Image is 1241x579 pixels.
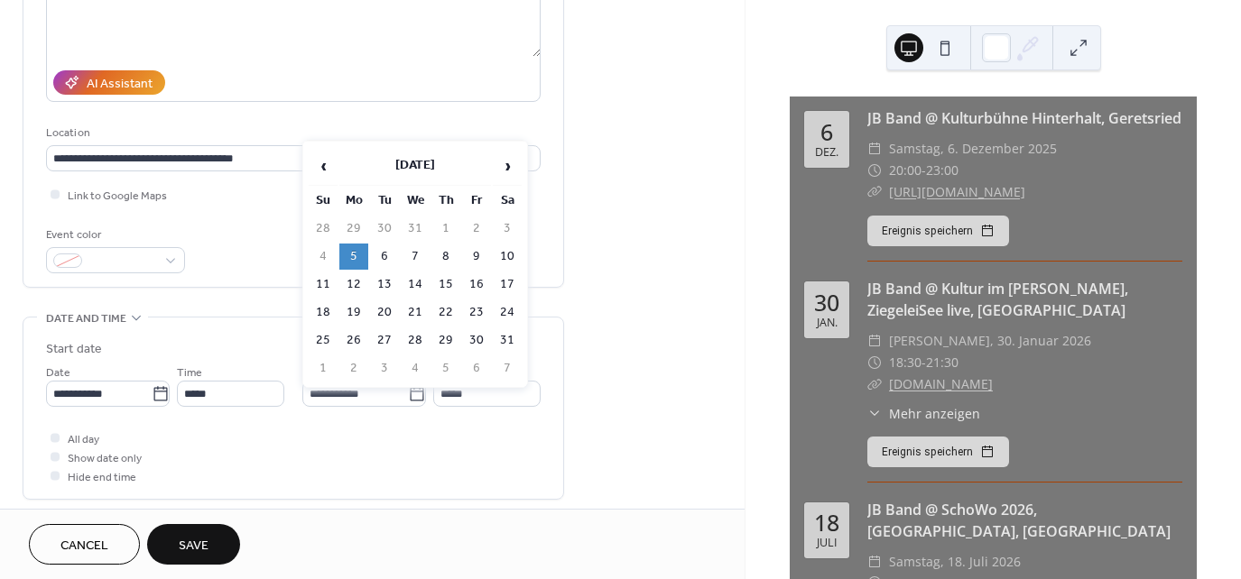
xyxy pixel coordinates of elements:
div: Dez. [815,147,838,159]
td: 21 [401,299,430,326]
span: ‹ [310,148,337,184]
button: AI Assistant [53,70,165,95]
span: 23:00 [926,160,959,181]
div: ​ [867,352,882,373]
div: Jan. [817,317,838,329]
td: 20 [370,299,399,326]
td: 7 [401,244,430,270]
td: 17 [493,271,522,298]
span: Date and time [46,309,126,328]
div: ​ [867,160,882,181]
button: ​Mehr anzeigen [867,404,980,423]
span: Mehr anzeigen [889,404,980,423]
span: - [921,160,926,181]
td: 28 [309,216,338,242]
td: 5 [339,244,368,270]
span: 18:30 [889,352,921,373]
td: 7 [493,355,522,381]
span: Date [46,363,70,382]
td: 8 [431,244,460,270]
td: 4 [309,244,338,270]
span: Time [177,363,202,382]
a: JB Band @ Kultur im [PERSON_NAME], ZiegeleiSee live, [GEOGRAPHIC_DATA] [867,279,1128,320]
td: 2 [339,355,368,381]
span: 20:00 [889,160,921,181]
div: ​ [867,404,882,423]
th: Th [431,188,460,214]
div: AI Assistant [87,75,153,94]
span: [PERSON_NAME], 30. Januar 2026 [889,330,1091,352]
th: Fr [462,188,491,214]
span: Link to Google Maps [68,187,167,206]
td: 16 [462,271,491,298]
td: 1 [431,216,460,242]
td: 30 [462,327,491,354]
div: Start date [46,340,102,359]
td: 18 [309,299,338,326]
td: 3 [370,355,399,381]
span: 21:30 [926,352,959,373]
td: 23 [462,299,491,326]
span: Show date only [68,449,142,468]
td: 6 [462,355,491,381]
span: All day [68,430,99,449]
button: Save [147,524,240,565]
td: 31 [401,216,430,242]
div: 6 [820,121,833,143]
a: JB Band @ SchoWo 2026, [GEOGRAPHIC_DATA], [GEOGRAPHIC_DATA] [867,500,1171,541]
th: Su [309,188,338,214]
a: [URL][DOMAIN_NAME] [889,183,1025,200]
th: [DATE] [339,147,491,186]
div: 30 [814,291,839,314]
td: 24 [493,299,522,326]
span: Samstag, 6. Dezember 2025 [889,138,1057,160]
a: JB Band @ Kulturbühne Hinterhalt, Geretsried [867,108,1181,128]
td: 5 [431,355,460,381]
div: 18 [814,511,839,534]
div: Juli [817,538,837,549]
a: [DOMAIN_NAME] [889,375,993,392]
th: Mo [339,188,368,214]
td: 2 [462,216,491,242]
td: 1 [309,355,338,381]
span: Save [179,537,208,556]
td: 25 [309,327,338,354]
div: ​ [867,138,882,160]
td: 9 [462,244,491,270]
td: 22 [431,299,460,326]
div: Event color [46,225,181,244]
td: 14 [401,271,430,298]
div: ​ [867,330,882,352]
button: Ereignis speichern [867,216,1009,246]
div: ​ [867,181,882,203]
span: › [494,148,521,184]
div: ​ [867,551,882,573]
th: We [401,188,430,214]
button: Cancel [29,524,140,565]
span: Cancel [60,537,108,556]
span: - [921,352,926,373]
td: 19 [339,299,368,326]
td: 13 [370,271,399,298]
button: Ereignis speichern [867,437,1009,467]
td: 27 [370,327,399,354]
td: 26 [339,327,368,354]
td: 29 [431,327,460,354]
span: Samstag, 18. Juli 2026 [889,551,1021,573]
td: 10 [493,244,522,270]
td: 28 [401,327,430,354]
td: 12 [339,271,368,298]
td: 4 [401,355,430,381]
th: Tu [370,188,399,214]
td: 3 [493,216,522,242]
div: ​ [867,373,882,395]
span: Hide end time [68,468,136,487]
td: 30 [370,216,399,242]
td: 11 [309,271,338,298]
td: 6 [370,244,399,270]
td: 29 [339,216,368,242]
th: Sa [493,188,522,214]
div: Location [46,124,537,142]
td: 31 [493,327,522,354]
